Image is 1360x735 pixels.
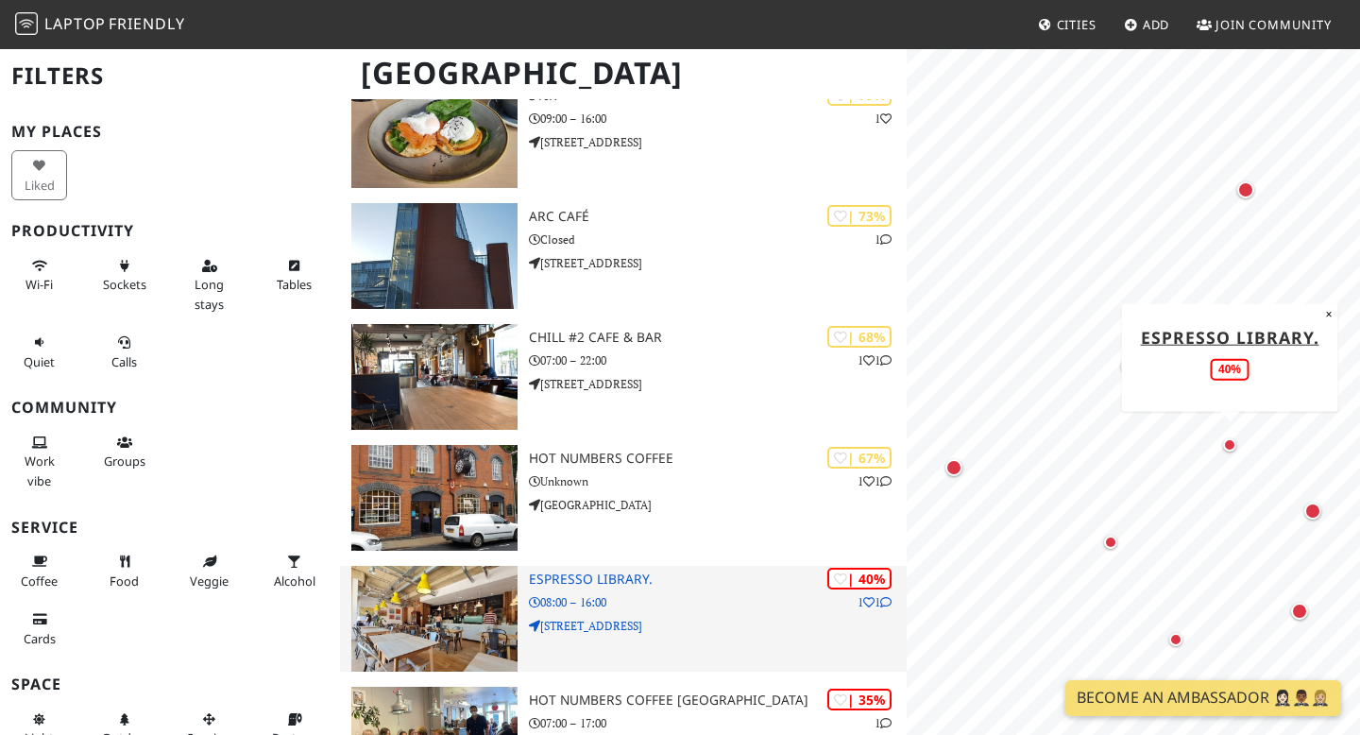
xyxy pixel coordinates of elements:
[1117,352,1144,379] div: Map marker
[11,222,329,240] h3: Productivity
[351,324,518,430] img: Chill #2 Cafe & Bar
[104,453,145,470] span: Group tables
[529,572,907,588] h3: Espresso Library.
[529,375,907,393] p: [STREET_ADDRESS]
[827,689,892,710] div: | 35%
[351,82,518,188] img: Stir
[11,399,329,417] h3: Community
[103,276,146,293] span: Power sockets
[11,427,67,496] button: Work vibe
[11,675,329,693] h3: Space
[1116,8,1178,42] a: Add
[529,496,907,514] p: [GEOGRAPHIC_DATA]
[942,455,966,480] div: Map marker
[24,353,55,370] span: Quiet
[11,546,67,596] button: Coffee
[195,276,224,312] span: Long stays
[11,604,67,654] button: Cards
[11,47,329,105] h2: Filters
[529,330,907,346] h3: Chill #2 Cafe & Bar
[1233,178,1258,202] div: Map marker
[190,573,229,590] span: Veggie
[529,209,907,225] h3: ARC Café
[529,617,907,635] p: [STREET_ADDRESS]
[1300,499,1325,523] div: Map marker
[858,472,892,490] p: 1 1
[875,231,892,248] p: 1
[529,451,907,467] h3: Hot Numbers Coffee
[1218,434,1241,456] div: Map marker
[1215,16,1332,33] span: Join Community
[96,427,152,477] button: Groups
[529,472,907,490] p: Unknown
[529,254,907,272] p: [STREET_ADDRESS]
[827,205,892,227] div: | 73%
[96,250,152,300] button: Sockets
[11,519,329,537] h3: Service
[1164,628,1187,651] div: Map marker
[11,327,67,377] button: Quiet
[11,123,329,141] h3: My Places
[96,327,152,377] button: Calls
[277,276,312,293] span: Work-friendly tables
[1065,680,1341,716] a: Become an Ambassador 🤵🏻‍♀️🤵🏾‍♂️🤵🏼‍♀️
[181,546,237,596] button: Veggie
[266,250,322,300] button: Tables
[827,326,892,348] div: | 68%
[346,47,903,99] h1: [GEOGRAPHIC_DATA]
[351,566,518,672] img: Espresso Library.
[1211,358,1249,380] div: 40%
[274,573,315,590] span: Alcohol
[1319,303,1337,324] button: Close popup
[340,203,907,309] a: ARC Café | 73% 1 ARC Café Closed [STREET_ADDRESS]
[529,351,907,369] p: 07:00 – 22:00
[529,593,907,611] p: 08:00 – 16:00
[96,546,152,596] button: Food
[529,231,907,248] p: Closed
[1057,16,1096,33] span: Cities
[110,573,139,590] span: Food
[340,82,907,188] a: Stir | 79% 1 Stir 09:00 – 16:00 [STREET_ADDRESS]
[529,133,907,151] p: [STREET_ADDRESS]
[11,250,67,300] button: Wi-Fi
[21,573,58,590] span: Coffee
[858,593,892,611] p: 1 1
[266,546,322,596] button: Alcohol
[340,566,907,672] a: Espresso Library. | 40% 11 Espresso Library. 08:00 – 16:00 [STREET_ADDRESS]
[24,630,56,647] span: Credit cards
[25,453,55,488] span: People working
[181,250,237,319] button: Long stays
[25,276,53,293] span: Stable Wi-Fi
[1030,8,1104,42] a: Cities
[1189,8,1339,42] a: Join Community
[340,324,907,430] a: Chill #2 Cafe & Bar | 68% 11 Chill #2 Cafe & Bar 07:00 – 22:00 [STREET_ADDRESS]
[351,203,518,309] img: ARC Café
[529,692,907,709] h3: Hot Numbers Coffee [GEOGRAPHIC_DATA]
[340,445,907,551] a: Hot Numbers Coffee | 67% 11 Hot Numbers Coffee Unknown [GEOGRAPHIC_DATA]
[1099,531,1122,554] div: Map marker
[44,13,106,34] span: Laptop
[1141,325,1319,348] a: Espresso Library.
[15,12,38,35] img: LaptopFriendly
[827,447,892,469] div: | 67%
[1143,16,1170,33] span: Add
[1287,599,1312,624] div: Map marker
[111,353,137,370] span: Video/audio calls
[529,714,907,732] p: 07:00 – 17:00
[858,351,892,369] p: 1 1
[15,9,185,42] a: LaptopFriendly LaptopFriendly
[827,568,892,590] div: | 40%
[351,445,518,551] img: Hot Numbers Coffee
[875,714,892,732] p: 1
[109,13,184,34] span: Friendly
